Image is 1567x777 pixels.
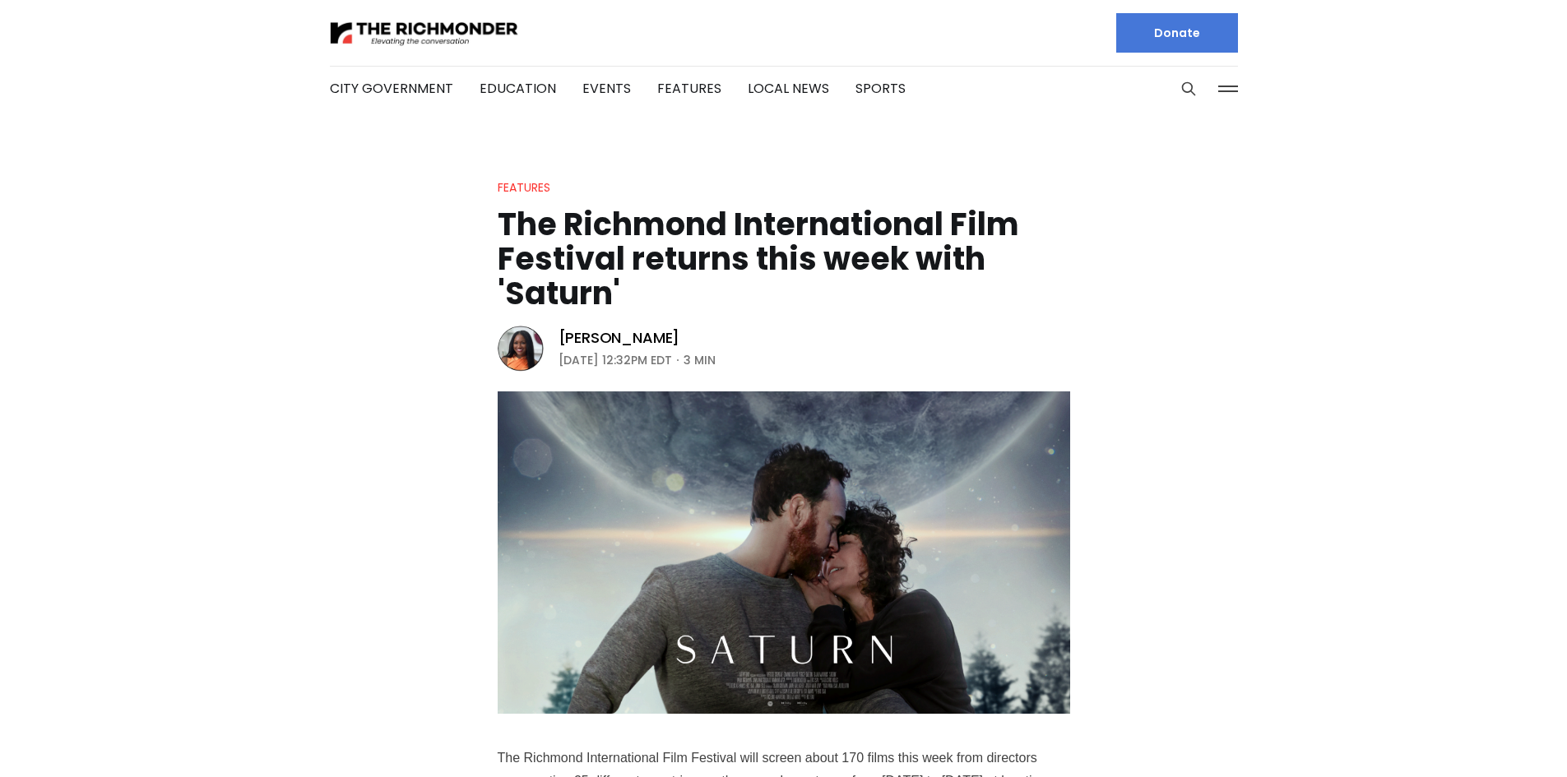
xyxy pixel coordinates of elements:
[330,19,519,48] img: The Richmonder
[1176,76,1201,101] button: Search this site
[498,391,1070,714] img: The Richmond International Film Festival returns this week with 'Saturn'
[559,350,672,370] time: [DATE] 12:32PM EDT
[657,79,721,98] a: Features
[498,207,1070,311] h1: The Richmond International Film Festival returns this week with 'Saturn'
[748,79,829,98] a: Local News
[480,79,556,98] a: Education
[582,79,631,98] a: Events
[559,328,680,348] a: [PERSON_NAME]
[1116,13,1238,53] a: Donate
[330,79,453,98] a: City Government
[684,350,716,370] span: 3 min
[498,326,544,372] img: Ashley Jefferson
[1428,696,1567,777] iframe: portal-trigger
[498,179,550,196] a: Features
[855,79,906,98] a: Sports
